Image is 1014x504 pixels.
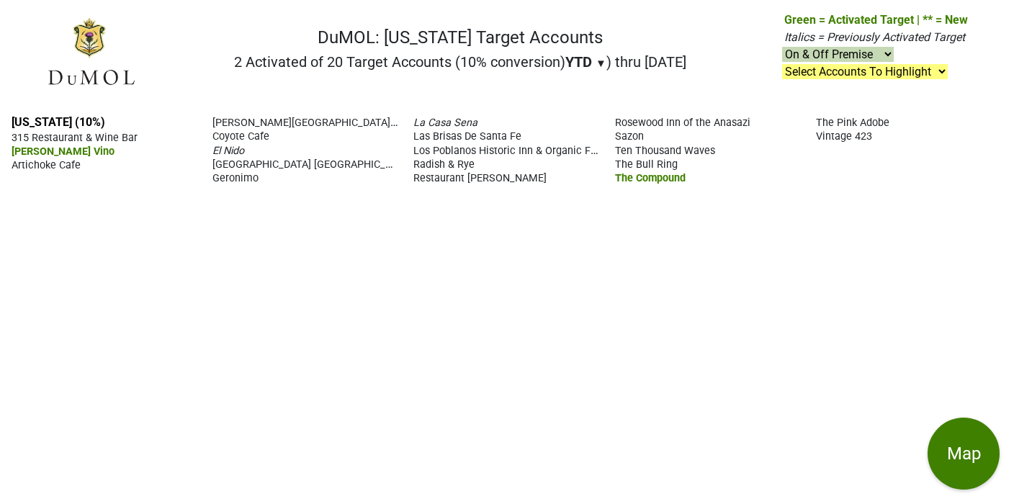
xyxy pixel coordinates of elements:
span: ▼ [596,57,606,70]
span: The Bull Ring [615,158,678,171]
span: 315 Restaurant & Wine Bar [12,132,138,144]
span: La Casa Sena [413,117,477,129]
h1: DuMOL: [US_STATE] Target Accounts [234,27,686,48]
span: Radish & Rye [413,158,475,171]
span: Sazon [615,130,644,143]
span: El Nido [212,145,244,157]
span: [GEOGRAPHIC_DATA] [GEOGRAPHIC_DATA] [212,157,413,171]
span: [PERSON_NAME][GEOGRAPHIC_DATA], Auberge Resorts Collection [212,115,523,129]
span: Rosewood Inn of the Anasazi [615,117,750,129]
span: Ten Thousand Waves [615,145,715,157]
span: [PERSON_NAME] Vino [12,145,115,158]
span: Geronimo [212,172,259,184]
span: Coyote Cafe [212,130,269,143]
span: The Compound [615,172,686,184]
span: Restaurant [PERSON_NAME] [413,172,547,184]
button: Map [928,418,1000,490]
span: YTD [565,53,592,71]
span: The Pink Adobe [816,117,889,129]
a: [US_STATE] (10%) [12,115,105,129]
img: DuMOL [46,17,136,88]
span: Artichoke Cafe [12,159,81,171]
span: Italics = Previously Activated Target [784,30,965,44]
span: Vintage 423 [816,130,872,143]
span: Los Poblanos Historic Inn & Organic Farm [413,143,609,157]
h2: 2 Activated of 20 Target Accounts (10% conversion) ) thru [DATE] [234,53,686,71]
span: Las Brisas De Santa Fe [413,130,521,143]
span: Green = Activated Target | ** = New [784,13,968,27]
